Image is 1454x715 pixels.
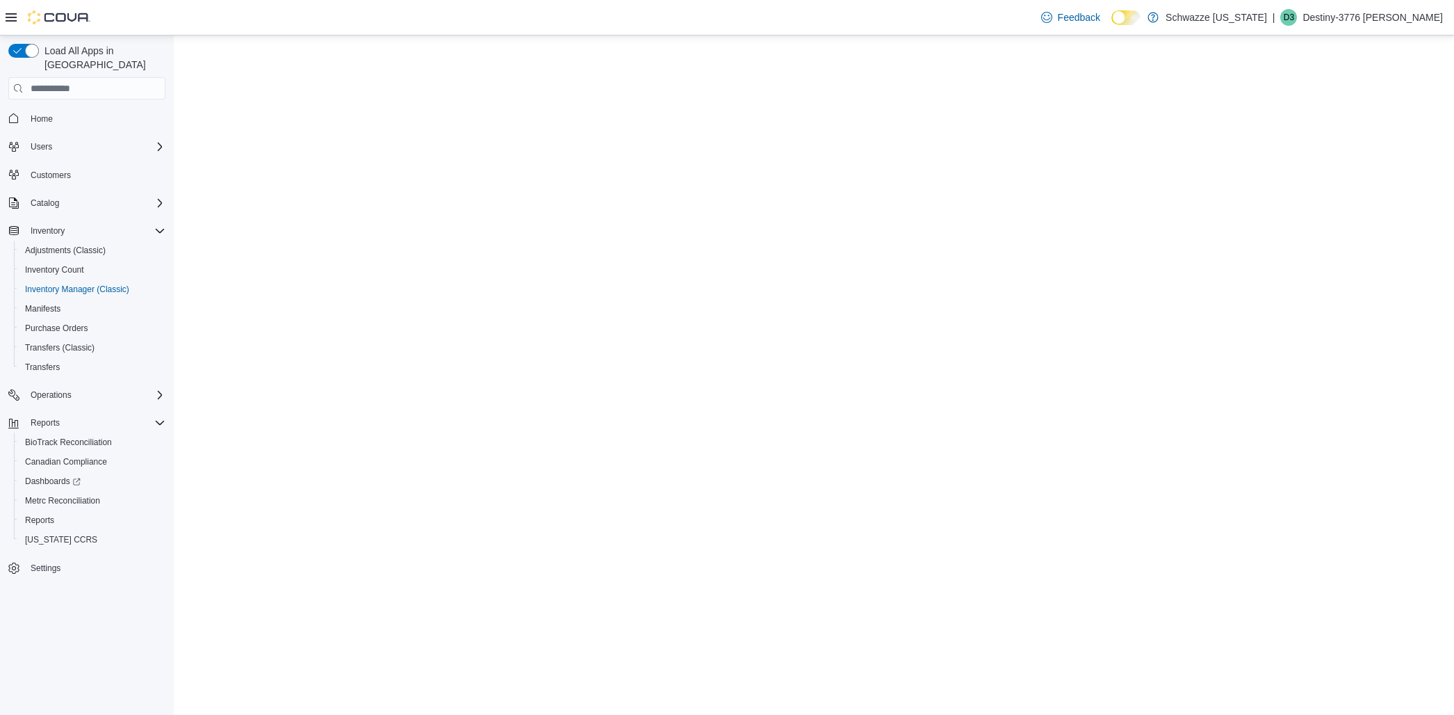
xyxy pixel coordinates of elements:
a: BioTrack Reconciliation [19,434,117,451]
span: Metrc Reconciliation [25,495,100,506]
span: Dashboards [19,473,165,490]
img: Cova [28,10,90,24]
a: Dashboards [19,473,86,490]
span: Feedback [1058,10,1100,24]
span: Load All Apps in [GEOGRAPHIC_DATA] [39,44,165,72]
a: Purchase Orders [19,320,94,337]
span: [US_STATE] CCRS [25,534,97,545]
span: Canadian Compliance [25,456,107,467]
a: Inventory Count [19,262,90,278]
span: Settings [31,563,60,574]
a: Inventory Manager (Classic) [19,281,135,298]
button: Purchase Orders [14,319,171,338]
a: Metrc Reconciliation [19,492,106,509]
button: Home [3,108,171,128]
a: Transfers (Classic) [19,339,100,356]
span: Adjustments (Classic) [19,242,165,259]
span: BioTrack Reconciliation [19,434,165,451]
span: D3 [1284,9,1294,26]
button: Canadian Compliance [14,452,171,472]
span: Customers [31,170,71,181]
span: Transfers [19,359,165,376]
button: Users [25,138,58,155]
span: Inventory [31,225,65,236]
button: Inventory [3,221,171,241]
button: Transfers (Classic) [14,338,171,357]
a: Adjustments (Classic) [19,242,111,259]
span: Catalog [31,198,59,209]
span: Purchase Orders [19,320,165,337]
span: Transfers (Classic) [19,339,165,356]
div: Destiny-3776 Herrera [1280,9,1297,26]
a: Manifests [19,300,66,317]
span: Canadian Compliance [19,453,165,470]
button: BioTrack Reconciliation [14,433,171,452]
span: Operations [25,387,165,403]
a: Customers [25,167,76,184]
button: Operations [25,387,77,403]
span: BioTrack Reconciliation [25,437,112,448]
button: Transfers [14,357,171,377]
span: Transfers (Classic) [25,342,95,353]
span: Catalog [25,195,165,211]
button: Reports [25,415,65,431]
button: Inventory [25,223,70,239]
button: Adjustments (Classic) [14,241,171,260]
span: Inventory [25,223,165,239]
span: Transfers [25,362,60,373]
button: Catalog [25,195,65,211]
a: Home [25,111,58,127]
span: Home [25,109,165,127]
button: Settings [3,558,171,578]
span: Customers [25,166,165,184]
span: Metrc Reconciliation [19,492,165,509]
a: [US_STATE] CCRS [19,531,103,548]
button: [US_STATE] CCRS [14,530,171,549]
a: Feedback [1036,3,1106,31]
span: Inventory Manager (Classic) [19,281,165,298]
span: Purchase Orders [25,323,88,334]
span: Reports [25,515,54,526]
span: Manifests [19,300,165,317]
a: Canadian Compliance [19,453,113,470]
span: Inventory Count [25,264,84,275]
button: Customers [3,165,171,185]
span: Users [31,141,52,152]
span: Dashboards [25,476,81,487]
span: Operations [31,389,72,401]
p: | [1273,9,1275,26]
span: Reports [31,417,60,428]
input: Dark Mode [1111,10,1141,25]
nav: Complex example [8,102,165,614]
span: Inventory Count [19,262,165,278]
span: Settings [25,559,165,577]
button: Inventory Manager (Classic) [14,280,171,299]
p: Schwazze [US_STATE] [1166,9,1267,26]
span: Washington CCRS [19,531,165,548]
span: Adjustments (Classic) [25,245,106,256]
button: Catalog [3,193,171,213]
button: Operations [3,385,171,405]
p: Destiny-3776 [PERSON_NAME] [1302,9,1443,26]
a: Dashboards [14,472,171,491]
a: Settings [25,560,66,577]
span: Manifests [25,303,60,314]
span: Users [25,138,165,155]
button: Manifests [14,299,171,319]
span: Reports [19,512,165,529]
button: Reports [14,511,171,530]
button: Inventory Count [14,260,171,280]
a: Transfers [19,359,65,376]
span: Reports [25,415,165,431]
span: Dark Mode [1111,25,1112,26]
button: Reports [3,413,171,433]
button: Metrc Reconciliation [14,491,171,511]
a: Reports [19,512,60,529]
span: Inventory Manager (Classic) [25,284,129,295]
span: Home [31,113,53,124]
button: Users [3,137,171,156]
